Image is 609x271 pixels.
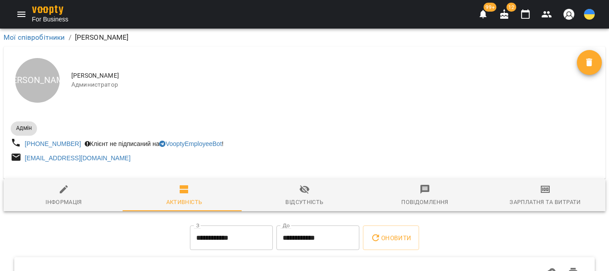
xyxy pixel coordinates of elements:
img: avatar_s.png [563,8,575,21]
span: Оновити [370,233,411,243]
button: Menu [11,4,32,25]
span: For Business [32,15,69,24]
a: Мої співробітники [4,33,65,42]
div: Зарплатня та Витрати [510,197,580,207]
span: [PERSON_NAME] [71,71,577,80]
div: Інформація [45,197,82,207]
img: UA.svg [584,9,595,20]
span: 99+ [484,3,497,12]
a: [PHONE_NUMBER] [25,140,81,147]
div: Активність [166,197,202,207]
div: Повідомлення [401,197,448,207]
span: 12 [506,3,516,12]
button: Оновити [363,225,419,250]
div: Клієнт не підписаний на ! [83,138,226,150]
a: VooptyEmployeeBot [159,140,222,147]
div: Відсутність [285,197,323,207]
span: Администратор [71,80,577,89]
p: [PERSON_NAME] [75,32,129,43]
span: Адмін [11,124,37,132]
img: voopty.png [32,5,63,15]
div: [PERSON_NAME] [15,58,60,103]
nav: breadcrumb [4,32,605,43]
li: / [69,32,71,43]
button: Видалити [577,50,602,75]
a: [EMAIL_ADDRESS][DOMAIN_NAME] [25,154,131,162]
